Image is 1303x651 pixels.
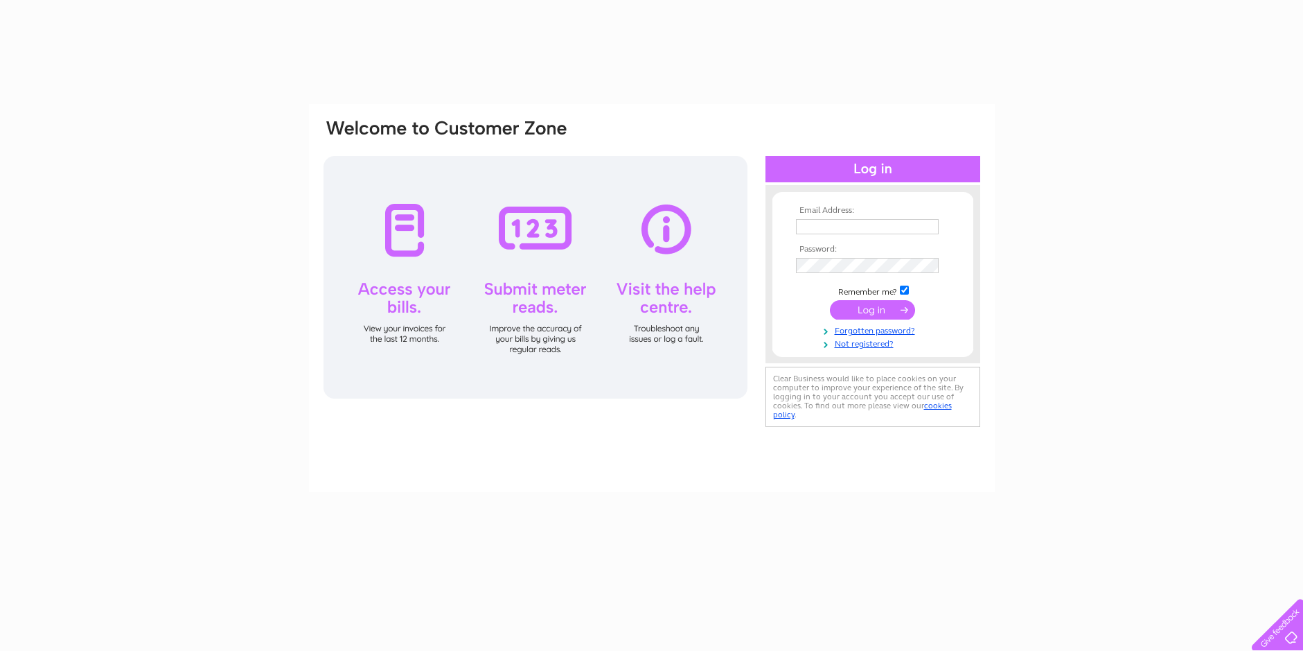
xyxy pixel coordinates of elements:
[792,206,953,216] th: Email Address:
[792,245,953,254] th: Password:
[796,336,953,349] a: Not registered?
[773,401,952,419] a: cookies policy
[792,284,953,297] td: Remember me?
[830,300,915,320] input: Submit
[765,367,980,427] div: Clear Business would like to place cookies on your computer to improve your experience of the sit...
[796,323,953,336] a: Forgotten password?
